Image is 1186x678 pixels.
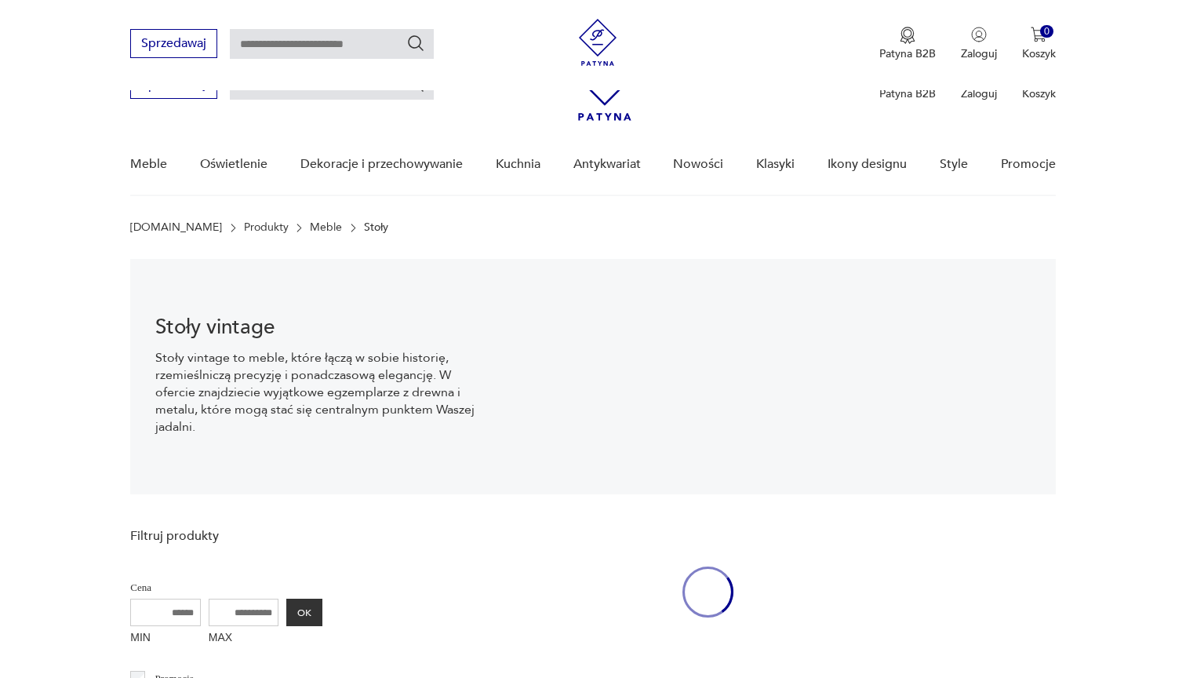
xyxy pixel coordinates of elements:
a: Kuchnia [496,134,540,195]
img: Ikona medalu [900,27,915,44]
button: Patyna B2B [879,27,936,61]
a: Promocje [1001,134,1056,195]
a: Antykwariat [573,134,641,195]
a: [DOMAIN_NAME] [130,221,222,234]
a: Ikony designu [828,134,907,195]
button: Zaloguj [961,27,997,61]
p: Zaloguj [961,86,997,101]
button: OK [286,599,322,626]
p: Cena [130,579,322,596]
div: 0 [1040,25,1053,38]
a: Ikona medaluPatyna B2B [879,27,936,61]
a: Meble [310,221,342,234]
p: Patyna B2B [879,46,936,61]
a: Oświetlenie [200,134,267,195]
button: 0Koszyk [1022,27,1056,61]
p: Patyna B2B [879,86,936,101]
p: Stoły [364,221,388,234]
p: Stoły vintage to meble, które łączą w sobie historię, rzemieślniczą precyzję i ponadczasową elega... [155,349,475,436]
label: MIN [130,626,201,651]
a: Meble [130,134,167,195]
p: Koszyk [1022,86,1056,101]
img: Ikonka użytkownika [971,27,987,42]
a: Dekoracje i przechowywanie [300,134,463,195]
label: MAX [209,626,279,651]
h1: Stoły vintage [155,318,475,337]
button: Szukaj [406,34,425,53]
p: Zaloguj [961,46,997,61]
a: Produkty [244,221,289,234]
button: Sprzedawaj [130,29,217,58]
p: Koszyk [1022,46,1056,61]
p: Filtruj produkty [130,527,322,545]
img: Patyna - sklep z meblami i dekoracjami vintage [574,19,621,66]
img: Ikona koszyka [1031,27,1046,42]
div: oval-loading [682,519,733,665]
a: Klasyki [756,134,795,195]
a: Style [940,134,968,195]
a: Nowości [673,134,723,195]
a: Sprzedawaj [130,80,217,91]
a: Sprzedawaj [130,39,217,50]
